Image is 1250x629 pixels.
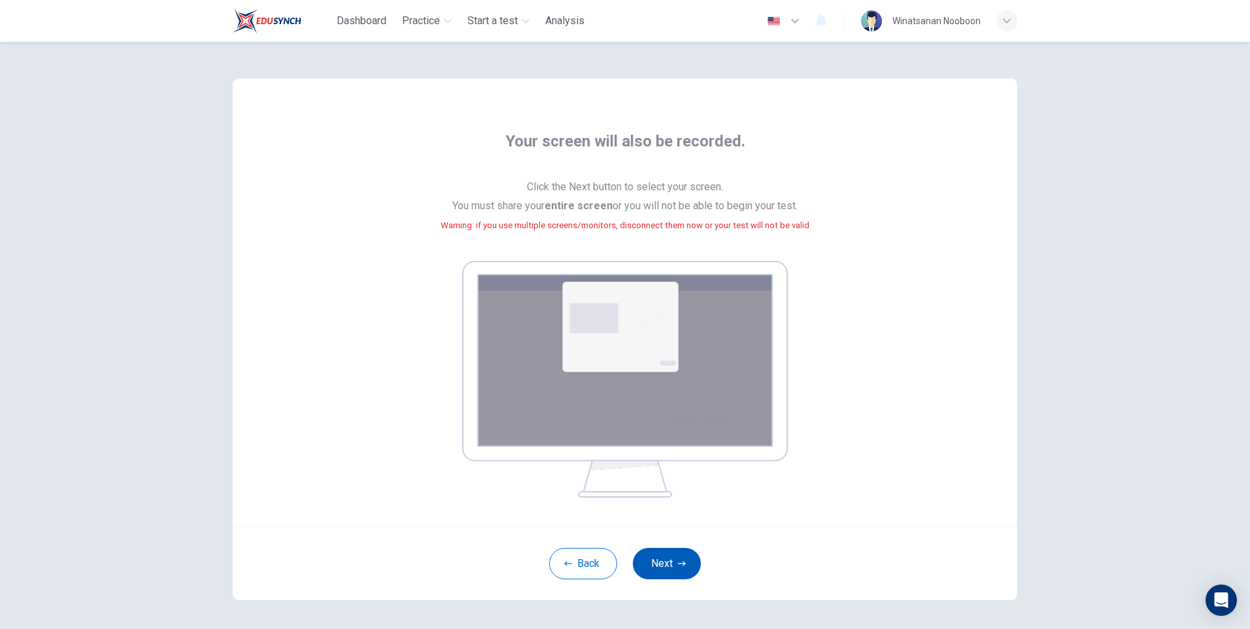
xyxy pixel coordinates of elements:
[1206,585,1237,616] div: Open Intercom Messenger
[505,131,745,167] span: Your screen will also be recorded.
[467,13,518,29] span: Start a test
[861,10,882,31] img: Profile picture
[397,9,457,33] button: Practice
[549,548,617,579] button: Back
[331,9,392,33] button: Dashboard
[402,13,440,29] span: Practice
[766,16,782,26] img: en
[441,220,809,230] small: Warning: if you use multiple screens/monitors, disconnect them now or your test will not be valid
[233,8,331,34] a: Train Test logo
[337,13,386,29] span: Dashboard
[545,13,584,29] span: Analysis
[462,261,788,498] img: screen share example
[545,199,613,212] b: entire screen
[540,9,590,33] button: Analysis
[462,9,535,33] button: Start a test
[233,8,301,34] img: Train Test logo
[441,178,809,250] span: Click the Next button to select your screen. You must share your or you will not be able to begin...
[633,548,701,579] button: Next
[892,13,981,29] div: Winatsanan Nooboon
